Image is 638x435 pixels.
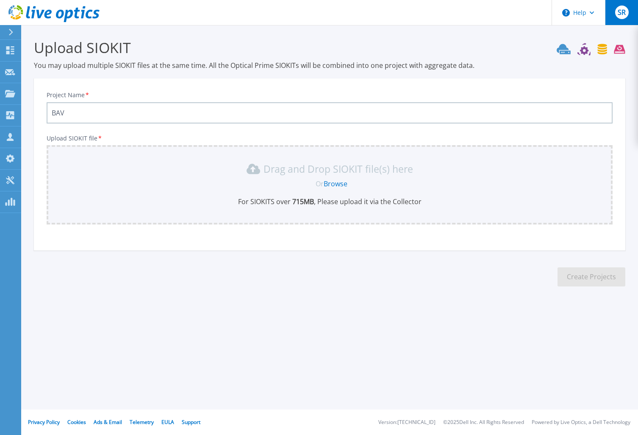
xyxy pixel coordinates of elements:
a: Browse [324,179,347,188]
a: Privacy Policy [28,418,60,426]
h3: Upload SIOKIT [34,38,625,57]
p: Drag and Drop SIOKIT file(s) here [264,165,413,173]
a: Ads & Email [94,418,122,426]
p: You may upload multiple SIOKIT files at the same time. All the Optical Prime SIOKITs will be comb... [34,61,625,70]
span: SR [618,9,626,16]
a: EULA [161,418,174,426]
li: Powered by Live Optics, a Dell Technology [532,420,630,425]
label: Project Name [47,92,90,98]
b: 715 MB [291,197,314,206]
li: Version: [TECHNICAL_ID] [378,420,436,425]
div: Drag and Drop SIOKIT file(s) here OrBrowseFor SIOKITS over 715MB, Please upload it via the Collector [52,162,607,206]
a: Cookies [67,418,86,426]
a: Support [182,418,200,426]
button: Create Projects [558,267,625,286]
a: Telemetry [130,418,154,426]
input: Enter Project Name [47,102,613,123]
span: Or [316,179,324,188]
p: For SIOKITS over , Please upload it via the Collector [52,197,607,206]
p: Upload SIOKIT file [47,135,613,142]
li: © 2025 Dell Inc. All Rights Reserved [443,420,524,425]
